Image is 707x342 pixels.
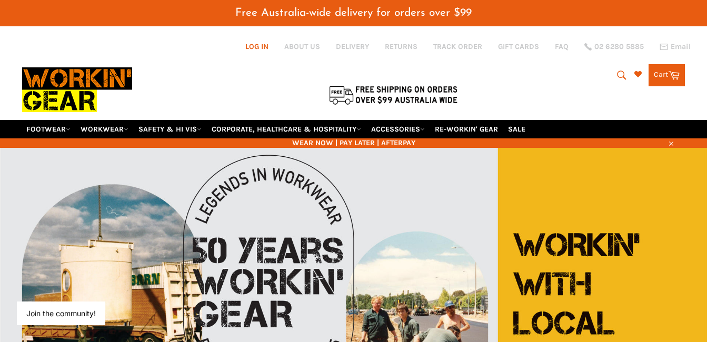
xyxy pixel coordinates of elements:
[22,138,685,148] span: WEAR NOW | PAY LATER | AFTERPAY
[555,42,569,52] a: FAQ
[336,42,369,52] a: DELIVERY
[385,42,417,52] a: RETURNS
[26,309,96,318] button: Join the community!
[504,120,530,138] a: SALE
[367,120,429,138] a: ACCESSORIES
[207,120,365,138] a: CORPORATE, HEALTHCARE & HOSPITALITY
[22,60,132,119] img: Workin Gear leaders in Workwear, Safety Boots, PPE, Uniforms. Australia's No.1 in Workwear
[327,84,459,106] img: Flat $9.95 shipping Australia wide
[235,7,472,18] span: Free Australia-wide delivery for orders over $99
[76,120,133,138] a: WORKWEAR
[498,42,539,52] a: GIFT CARDS
[433,42,482,52] a: TRACK ORDER
[134,120,206,138] a: SAFETY & HI VIS
[584,43,644,51] a: 02 6280 5885
[660,43,691,51] a: Email
[594,43,644,51] span: 02 6280 5885
[245,42,268,51] a: Log in
[431,120,502,138] a: RE-WORKIN' GEAR
[649,64,685,86] a: Cart
[22,120,75,138] a: FOOTWEAR
[671,43,691,51] span: Email
[284,42,320,52] a: ABOUT US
